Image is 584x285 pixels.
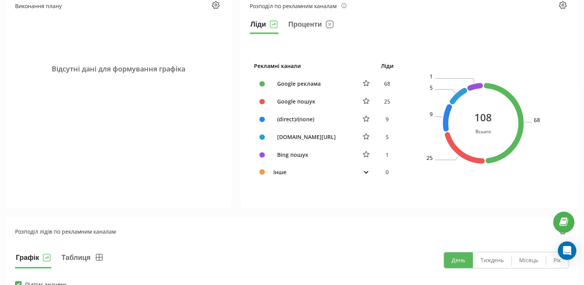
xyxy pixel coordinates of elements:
[15,252,51,268] button: Графік
[427,154,433,161] text: 25
[474,110,492,124] div: 108
[15,2,62,10] div: Виконання плану
[61,252,104,268] button: Таблиця
[376,57,398,75] th: Ліди
[444,252,473,268] button: День
[250,19,278,34] button: Ліди
[430,110,433,118] text: 9
[376,110,398,128] td: 9
[250,2,347,10] div: Розподіл по рекламним каналам
[273,80,352,88] div: Google реклама
[376,164,398,180] td: 0
[273,97,352,105] div: Google пошук
[15,227,116,236] div: Розподіл лідів по рекламним каналам
[474,127,492,135] div: Всього
[273,115,352,123] div: (direct)/(none)
[376,75,398,93] td: 68
[15,19,222,119] div: Відсутні дані для формування графіка
[473,252,511,268] button: Тиждень
[546,252,569,268] button: Рік
[376,146,398,164] td: 1
[269,164,356,180] td: Інше
[511,252,546,268] button: Місяць
[430,73,433,80] text: 1
[376,93,398,110] td: 25
[288,19,334,34] button: Проценти
[273,151,352,159] div: Bing пошук
[534,116,540,124] text: 68
[250,57,377,75] th: Рекламні канали
[430,83,433,91] text: 5
[558,241,576,260] div: Open Intercom Messenger
[273,133,352,141] div: [DOMAIN_NAME][URL]
[376,128,398,146] td: 5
